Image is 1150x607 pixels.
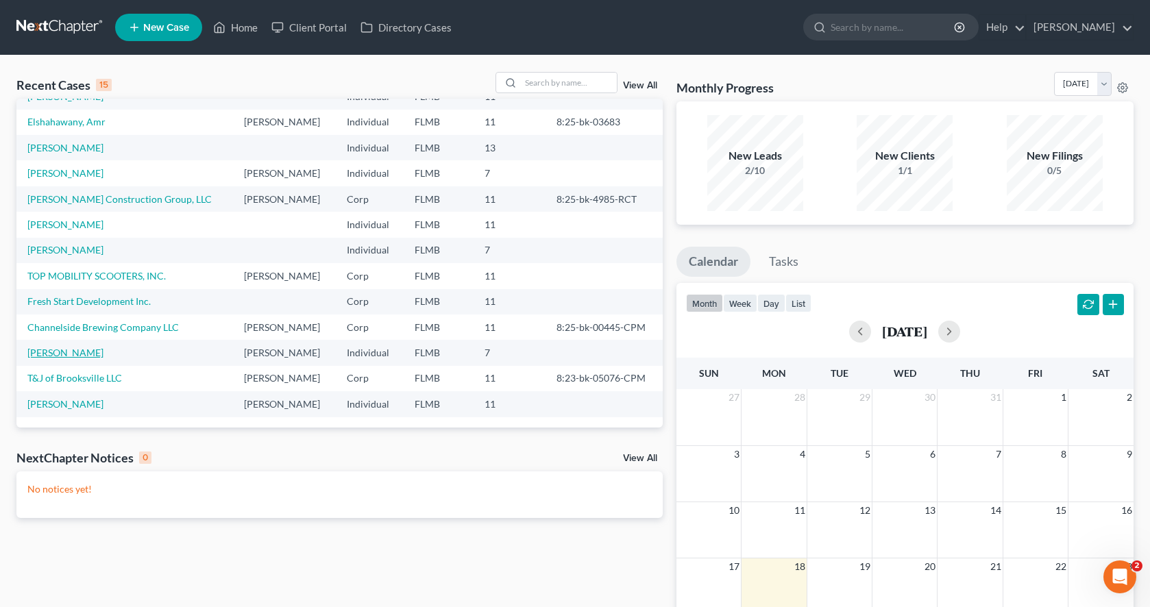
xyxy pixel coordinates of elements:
span: 7 [994,446,1003,462]
td: Individual [336,340,404,365]
td: 11 [474,263,546,288]
a: View All [623,454,657,463]
td: Individual [336,110,404,135]
td: 7 [474,160,546,186]
td: Individual [336,212,404,237]
span: Wed [894,367,916,379]
a: View All [623,81,657,90]
span: 15 [1054,502,1068,519]
td: FLMB [404,314,474,340]
td: FLMB [404,186,474,212]
td: FLMB [404,391,474,417]
td: 11 [474,110,546,135]
span: 6 [929,446,937,462]
td: 11 [474,289,546,314]
span: 30 [923,389,937,406]
span: 18 [793,558,807,575]
td: Individual [336,135,404,160]
td: Individual [336,238,404,263]
td: 11 [474,186,546,212]
span: Sat [1092,367,1110,379]
a: [PERSON_NAME] [27,347,103,358]
td: 11 [474,391,546,417]
div: 1/1 [857,164,953,177]
p: No notices yet! [27,482,652,496]
span: 12 [858,502,872,519]
span: 10 [727,502,741,519]
span: Sun [699,367,719,379]
td: [PERSON_NAME] [233,186,336,212]
button: week [723,294,757,312]
div: New Filings [1007,148,1103,164]
div: 0/5 [1007,164,1103,177]
button: list [785,294,811,312]
td: Corp [336,263,404,288]
span: 11 [793,502,807,519]
span: 14 [989,502,1003,519]
span: 31 [989,389,1003,406]
td: 11 [474,366,546,391]
a: T&J of Brooksville LLC [27,372,122,384]
a: [PERSON_NAME] Construction Group, LLC [27,193,212,205]
span: 5 [864,446,872,462]
td: FLMB [404,160,474,186]
input: Search by name... [521,73,617,92]
td: [PERSON_NAME] [233,391,336,417]
span: 17 [727,558,741,575]
span: 2 [1131,560,1142,571]
td: FLMB [404,289,474,314]
td: FLMB [404,110,474,135]
span: Tue [831,367,848,379]
div: NextChapter Notices [16,449,151,466]
span: 8 [1060,446,1068,462]
div: 15 [96,79,112,91]
td: [PERSON_NAME] [233,314,336,340]
td: [PERSON_NAME] [233,366,336,391]
td: Corp [336,289,404,314]
a: Calendar [676,247,750,277]
span: 16 [1120,502,1134,519]
td: Corp [336,366,404,391]
td: Corp [336,314,404,340]
span: Thu [960,367,980,379]
td: [PERSON_NAME] [233,110,336,135]
td: FLMB [404,340,474,365]
input: Search by name... [831,14,956,40]
span: 3 [733,446,741,462]
a: TOP MOBILITY SCOOTERS, INC. [27,270,166,282]
td: [PERSON_NAME] [233,263,336,288]
a: Help [979,15,1025,40]
a: Fresh Start Development Inc. [27,295,151,307]
span: 4 [798,446,807,462]
span: New Case [143,23,189,33]
span: 20 [923,558,937,575]
iframe: Intercom live chat [1103,560,1136,593]
td: [PERSON_NAME] [233,160,336,186]
span: 13 [923,502,937,519]
a: Home [206,15,265,40]
td: 13 [474,135,546,160]
div: New Leads [707,148,803,164]
td: Individual [336,391,404,417]
a: [PERSON_NAME] [27,244,103,256]
span: 1 [1060,389,1068,406]
span: 19 [858,558,872,575]
h2: [DATE] [882,324,927,338]
td: 8:25-bk-03683 [546,110,662,135]
span: 28 [793,389,807,406]
span: Fri [1028,367,1042,379]
a: Elshahawany, Amr [27,116,106,127]
a: [PERSON_NAME] [27,142,103,153]
h3: Monthly Progress [676,79,774,96]
td: FLMB [404,135,474,160]
td: 8:25-bk-4985-RCT [546,186,662,212]
td: 7 [474,238,546,263]
div: 2/10 [707,164,803,177]
span: Mon [762,367,786,379]
a: [PERSON_NAME] [27,219,103,230]
button: day [757,294,785,312]
span: 23 [1120,558,1134,575]
td: FLMB [404,366,474,391]
a: [PERSON_NAME] [27,90,103,102]
a: Channelside Brewing Company LLC [27,321,179,333]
